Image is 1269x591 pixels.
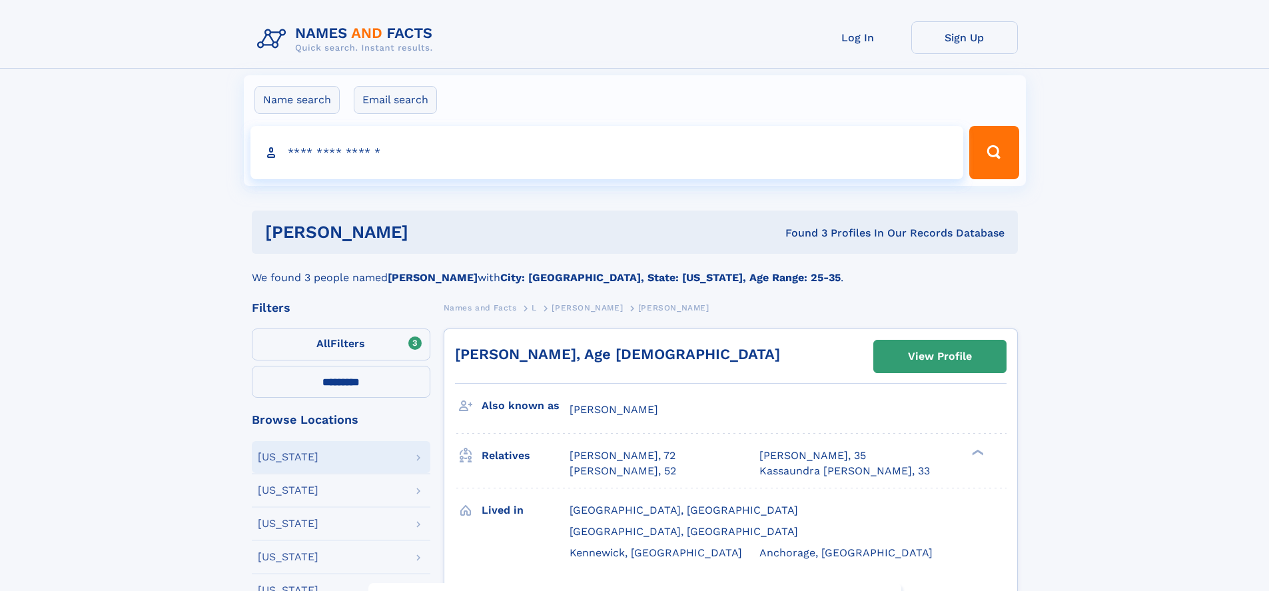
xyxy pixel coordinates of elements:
button: Search Button [969,126,1019,179]
div: [US_STATE] [258,452,318,462]
div: Browse Locations [252,414,430,426]
div: Filters [252,302,430,314]
h1: [PERSON_NAME] [265,224,597,241]
h3: Also known as [482,394,570,417]
span: [PERSON_NAME] [552,303,623,312]
a: Log In [805,21,911,54]
div: Found 3 Profiles In Our Records Database [597,226,1005,241]
span: [GEOGRAPHIC_DATA], [GEOGRAPHIC_DATA] [570,504,798,516]
a: Sign Up [911,21,1018,54]
a: Kassaundra [PERSON_NAME], 33 [759,464,930,478]
a: Names and Facts [444,299,517,316]
div: [US_STATE] [258,552,318,562]
h3: Relatives [482,444,570,467]
a: [PERSON_NAME], 35 [759,448,866,463]
span: Anchorage, [GEOGRAPHIC_DATA] [759,546,933,559]
label: Filters [252,328,430,360]
img: Logo Names and Facts [252,21,444,57]
b: [PERSON_NAME] [388,271,478,284]
a: [PERSON_NAME], Age [DEMOGRAPHIC_DATA] [455,346,780,362]
span: L [532,303,537,312]
span: [GEOGRAPHIC_DATA], [GEOGRAPHIC_DATA] [570,525,798,538]
div: View Profile [908,341,972,372]
a: [PERSON_NAME], 52 [570,464,676,478]
a: L [532,299,537,316]
a: View Profile [874,340,1006,372]
div: We found 3 people named with . [252,254,1018,286]
h3: Lived in [482,499,570,522]
span: [PERSON_NAME] [570,403,658,416]
a: [PERSON_NAME], 72 [570,448,675,463]
div: [US_STATE] [258,518,318,529]
label: Name search [254,86,340,114]
span: All [316,337,330,350]
b: City: [GEOGRAPHIC_DATA], State: [US_STATE], Age Range: 25-35 [500,271,841,284]
span: Kennewick, [GEOGRAPHIC_DATA] [570,546,742,559]
div: [US_STATE] [258,485,318,496]
input: search input [250,126,964,179]
div: ❯ [969,448,985,457]
span: [PERSON_NAME] [638,303,709,312]
a: [PERSON_NAME] [552,299,623,316]
label: Email search [354,86,437,114]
